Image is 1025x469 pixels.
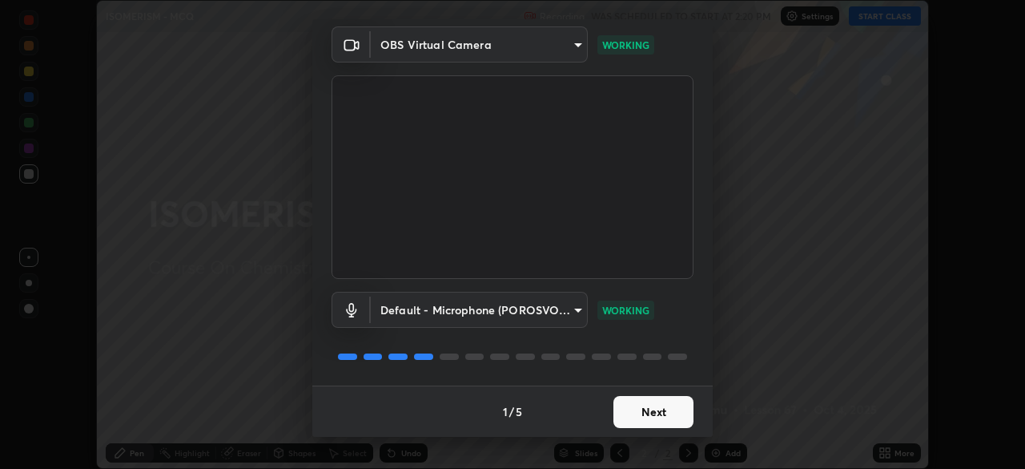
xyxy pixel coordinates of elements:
h4: 5 [516,403,522,420]
p: WORKING [602,38,649,52]
div: OBS Virtual Camera [371,292,588,328]
button: Next [613,396,693,428]
p: WORKING [602,303,649,317]
div: OBS Virtual Camera [371,26,588,63]
h4: / [509,403,514,420]
h4: 1 [503,403,508,420]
